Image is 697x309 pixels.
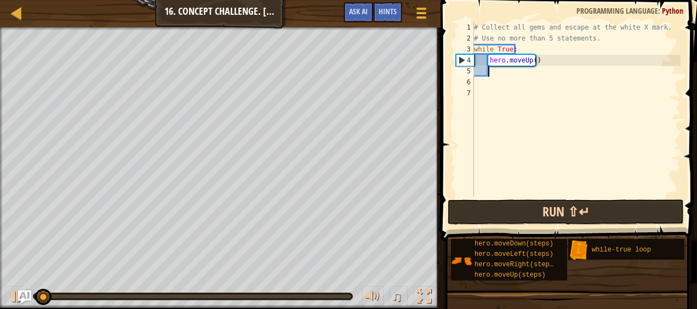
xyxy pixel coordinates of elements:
div: 6 [456,77,474,88]
button: Ask AI [18,290,31,304]
span: hero.moveLeft(steps) [475,250,553,258]
button: Show game menu [408,2,435,28]
img: portrait.png [568,240,589,261]
span: hero.moveUp(steps) [475,271,546,279]
span: Programming language [576,5,658,16]
div: 3 [456,44,474,55]
span: Python [662,5,683,16]
button: Adjust volume [362,287,384,309]
img: portrait.png [451,250,472,271]
button: ♫ [389,287,408,309]
div: 2 [456,33,474,44]
button: Run ⇧↵ [448,199,684,225]
button: Ask AI [344,2,373,22]
span: Hints [379,6,397,16]
div: 4 [456,55,474,66]
button: Toggle fullscreen [413,287,435,309]
div: 5 [456,66,474,77]
span: Ask AI [349,6,368,16]
span: ♫ [391,288,402,305]
span: hero.moveDown(steps) [475,240,553,248]
div: 7 [456,88,474,99]
span: hero.moveRight(steps) [475,261,557,268]
span: : [658,5,662,16]
div: 1 [456,22,474,33]
span: while-true loop [592,246,651,254]
button: Ctrl + P: Play [5,287,27,309]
